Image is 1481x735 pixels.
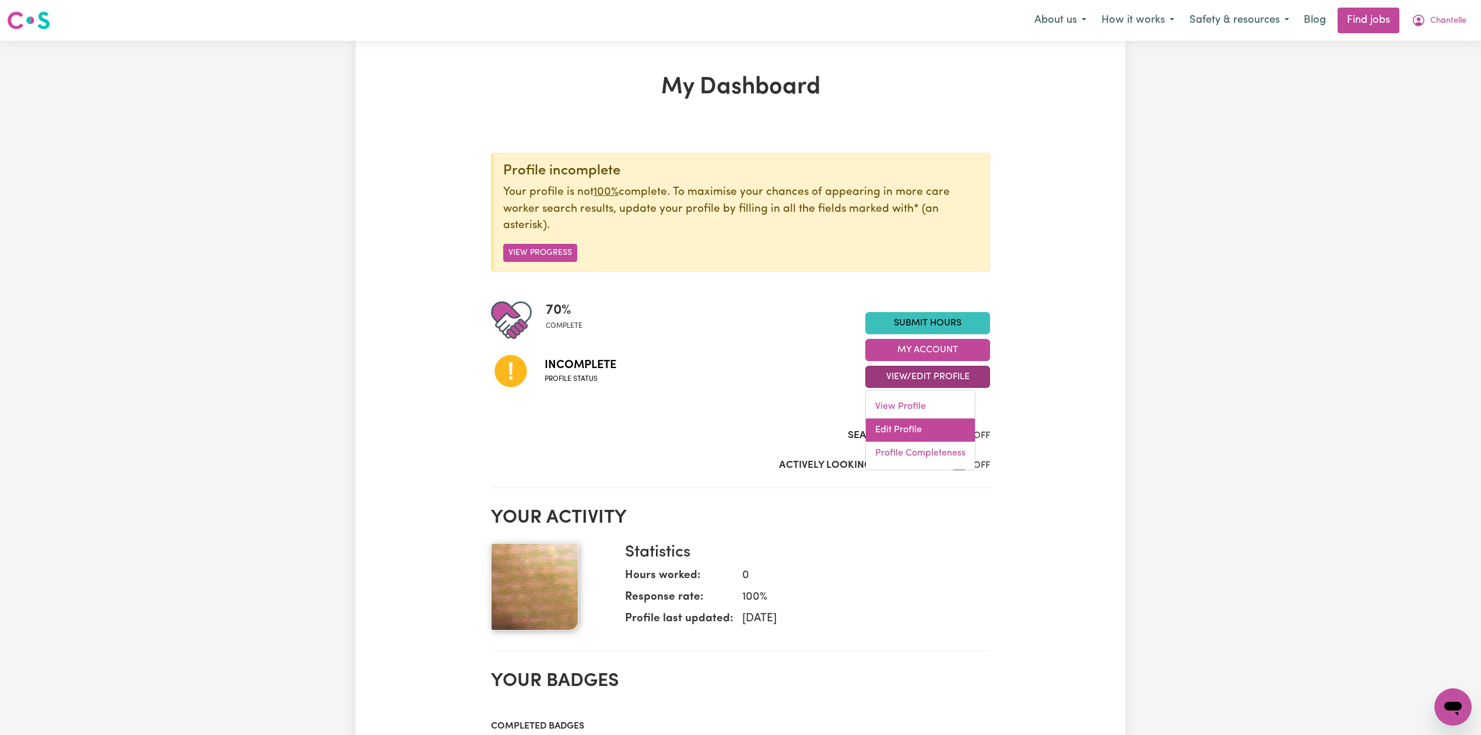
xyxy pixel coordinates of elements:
p: Your profile is not complete. To maximise your chances of appearing in more care worker search re... [503,184,980,235]
a: Submit Hours [865,312,990,334]
div: View/Edit Profile [865,390,975,471]
div: Profile incomplete [503,163,980,180]
button: My Account [865,339,990,361]
dt: Hours worked: [625,568,733,589]
dd: 100 % [733,589,981,606]
a: View Profile [866,395,975,419]
dt: Response rate: [625,589,733,611]
a: Profile Completeness [866,442,975,466]
span: 70 % [546,300,582,321]
img: Careseekers logo [7,10,50,31]
h2: Your badges [491,670,990,692]
dd: [DATE] [733,611,981,628]
span: OFF [973,431,990,440]
dd: 0 [733,568,981,584]
button: Safety & resources [1182,8,1297,33]
span: complete [546,321,582,331]
button: How it works [1094,8,1182,33]
h2: Your activity [491,507,990,529]
span: Chantelle [1430,15,1466,27]
span: Incomplete [545,356,616,374]
label: Actively Looking for Clients [779,458,936,473]
span: Profile status [545,374,616,384]
button: About us [1027,8,1094,33]
h1: My Dashboard [491,73,990,101]
dt: Profile last updated: [625,611,733,632]
img: Your profile picture [491,543,578,631]
h3: Statistics [625,543,981,563]
a: Careseekers logo [7,7,50,34]
span: OFF [973,461,990,470]
h3: Completed badges [491,721,990,732]
a: Blog [1297,8,1333,33]
div: Profile completeness: 70% [546,300,592,341]
button: My Account [1404,8,1474,33]
u: 100% [594,187,619,198]
button: View Progress [503,244,577,262]
label: Search Visibility [848,428,936,443]
iframe: Button to launch messaging window [1434,688,1472,726]
a: Edit Profile [866,419,975,442]
a: Find jobs [1338,8,1399,33]
button: View/Edit Profile [865,366,990,388]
